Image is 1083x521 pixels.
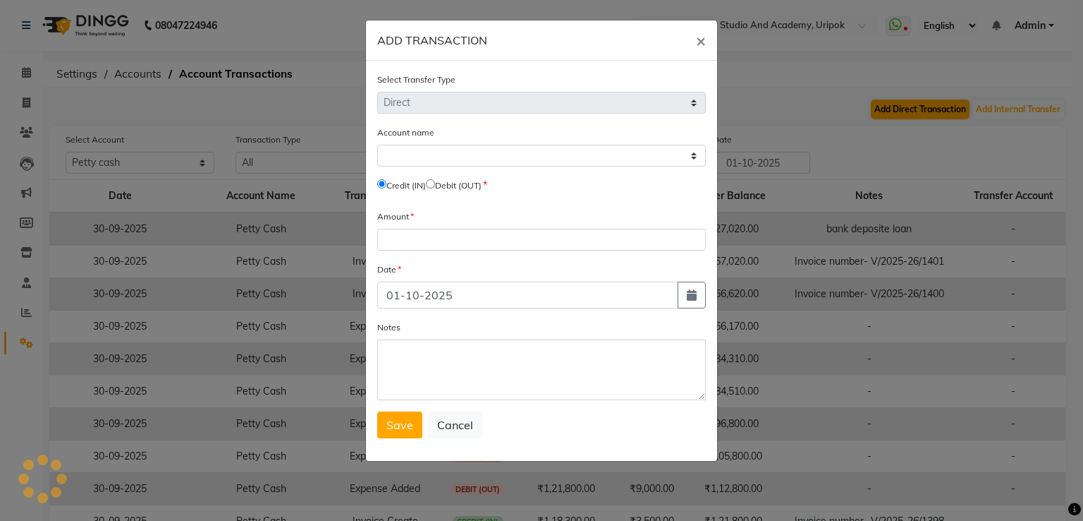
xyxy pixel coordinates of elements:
label: Amount [377,210,414,223]
label: Credit (IN) [386,179,426,192]
button: Close [685,20,717,60]
label: Date [377,263,401,276]
label: Debit (OUT) [435,179,482,192]
button: Cancel [428,412,482,438]
span: × [696,30,706,51]
h6: ADD TRANSACTION [377,32,487,49]
label: Account name [377,126,434,139]
label: Select Transfer Type [377,73,455,86]
button: Save [377,412,422,438]
label: Notes [377,321,400,334]
span: Save [386,418,413,432]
